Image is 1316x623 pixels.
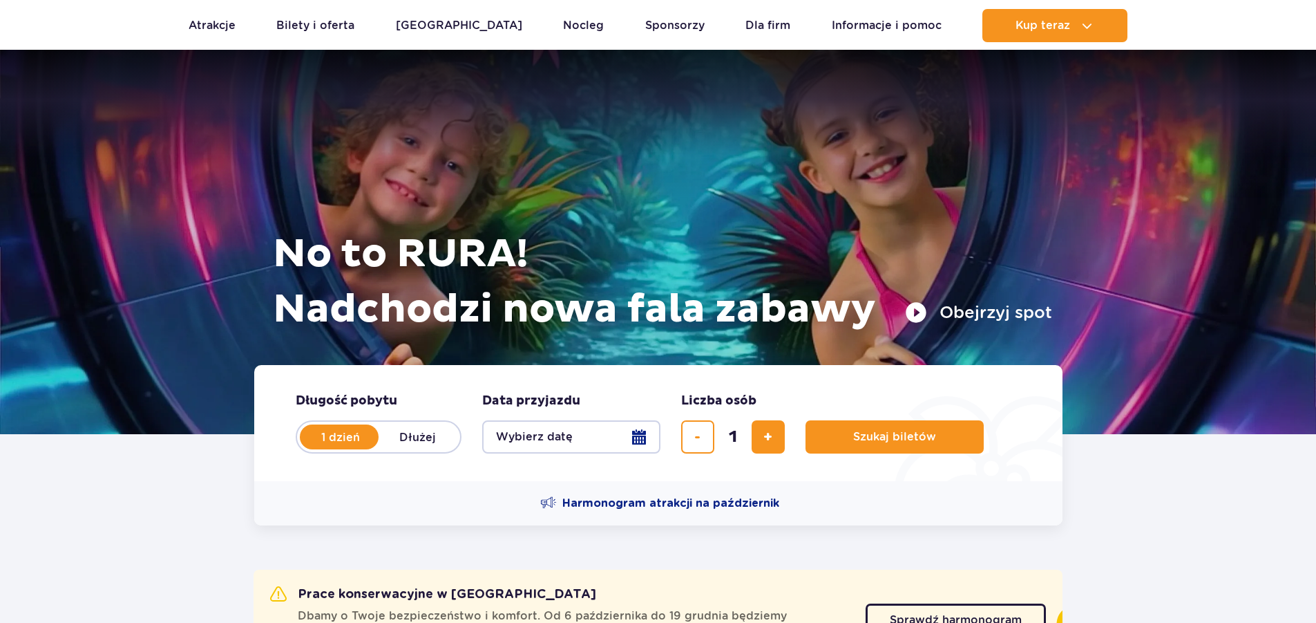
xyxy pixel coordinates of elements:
[716,420,750,454] input: liczba biletów
[562,496,779,511] span: Harmonogram atrakcji na październik
[276,9,354,42] a: Bilety i oferta
[379,422,457,452] label: Dłużej
[189,9,236,42] a: Atrakcje
[540,495,779,512] a: Harmonogram atrakcji na październik
[301,422,380,452] label: 1 dzień
[905,301,1052,324] button: Obejrzyj spot
[982,9,1127,42] button: Kup teraz
[745,9,790,42] a: Dla firm
[482,393,580,409] span: Data przyjazdu
[681,393,756,409] span: Liczba osób
[832,9,942,42] a: Informacje i pomoc
[752,420,785,454] button: dodaj bilet
[396,9,522,42] a: [GEOGRAPHIC_DATA]
[645,9,705,42] a: Sponsorzy
[482,420,660,454] button: Wybierz datę
[853,431,936,443] span: Szukaj biletów
[273,227,1052,337] h1: No to RURA! Nadchodzi nowa fala zabawy
[296,393,397,409] span: Długość pobytu
[563,9,604,42] a: Nocleg
[1015,19,1070,32] span: Kup teraz
[681,420,714,454] button: usuń bilet
[805,420,984,454] button: Szukaj biletów
[254,365,1062,481] form: Planowanie wizyty w Park of Poland
[270,586,596,603] h2: Prace konserwacyjne w [GEOGRAPHIC_DATA]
